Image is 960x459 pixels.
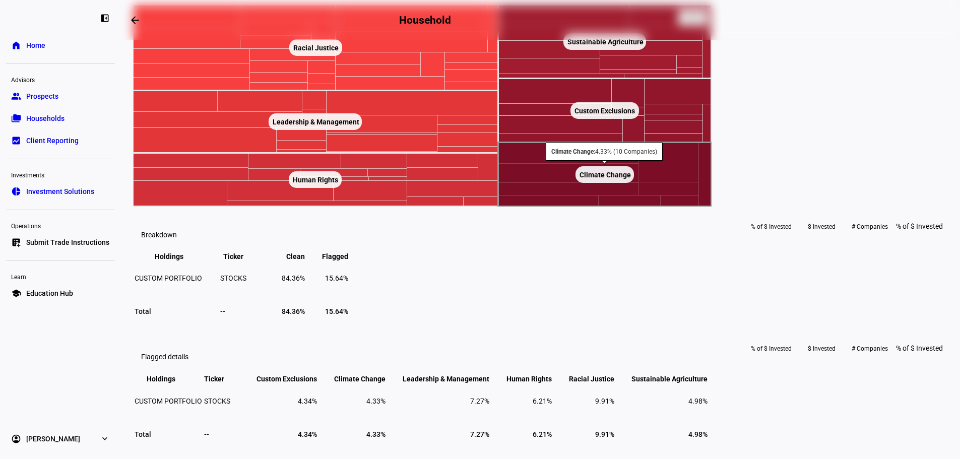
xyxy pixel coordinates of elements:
span: # Companies [852,219,888,235]
mat-icon: arrow_backwards [129,14,141,26]
span: Holdings [155,252,199,260]
div: Operations [6,218,115,232]
a: bid_landscapeClient Reporting [6,130,115,151]
span: [PERSON_NAME] [26,434,80,444]
span: -- [220,307,225,315]
span: 15.64% [325,307,348,315]
span: Households [26,113,65,123]
span: Racial Justice [554,374,614,383]
eth-data-table-title: Breakdown [141,231,177,239]
span: Human Rights [491,374,552,383]
span: Climate Change [319,374,386,383]
span: 7.27% [470,430,489,438]
span: Home [26,40,45,50]
text: Climate Change [580,171,631,179]
a: folder_copyHouseholds [6,108,115,128]
button: # Companies [844,219,896,235]
span: Custom Exclusions [241,374,317,383]
text: Human Rights [293,176,338,184]
span: $ Invested [808,341,836,357]
span: 9.91% [595,397,614,405]
span: % of $ Invested [751,219,792,235]
span: 7.27% [470,397,489,405]
a: groupProspects [6,86,115,106]
eth-mat-symbol: account_circle [11,434,21,444]
span: 84.36% [282,307,305,315]
span: Holdings [147,374,190,383]
text: Custom Exclusions [574,107,635,115]
a: pie_chartInvestment Solutions [6,181,115,202]
span: -- [204,430,209,438]
div: Advisors [6,72,115,86]
div: Investments [6,167,115,181]
span: % of $ Invested [896,344,943,352]
button: # Companies [844,341,896,357]
eth-mat-symbol: expand_more [100,434,110,444]
button: % of $ Invested [743,219,800,235]
span: 4.33% [366,397,386,405]
span: % of $ Invested [896,222,943,230]
span: 6.21% [533,397,552,405]
span: Investment Solutions [26,186,94,196]
span: Ticker [223,252,259,260]
span: Sustainable Agriculture [616,374,708,383]
span: STOCKS [220,274,246,282]
span: $ Invested [808,219,836,235]
eth-mat-symbol: home [11,40,21,50]
eth-mat-symbol: pie_chart [11,186,21,196]
text: Racial Justice [293,44,339,52]
span: CUSTOM PORTFOLIO [135,274,202,282]
h2: Household [399,14,451,26]
span: Submit Trade Instructions [26,237,109,247]
span: 84.36% [282,274,305,282]
eth-mat-symbol: school [11,288,21,298]
span: CUSTOM PORTFOLIO [135,397,202,405]
span: Client Reporting [26,136,79,146]
span: Total [135,307,151,315]
span: 4.33% [366,430,386,438]
span: # Companies [852,341,888,357]
span: Clean [271,252,305,260]
text: Leadership & Management [273,118,359,126]
span: Education Hub [26,288,73,298]
span: Prospects [26,91,58,101]
eth-mat-symbol: bid_landscape [11,136,21,146]
span: Ticker [204,374,239,383]
span: 4.98% [688,397,708,405]
div: Learn [6,269,115,283]
eth-mat-symbol: left_panel_close [100,13,110,23]
eth-data-table-title: Flagged details [141,353,188,361]
span: 9.91% [595,430,614,438]
a: homeHome [6,35,115,55]
span: 4.34% [298,430,317,438]
span: 15.64% [325,274,348,282]
text: Sustainable Agriculture [567,38,644,46]
span: 4.98% [688,430,708,438]
eth-mat-symbol: list_alt_add [11,237,21,247]
span: Total [135,430,151,438]
span: % of $ Invested [751,341,792,357]
button: % of $ Invested [743,341,800,357]
eth-mat-symbol: folder_copy [11,113,21,123]
button: $ Invested [800,341,844,357]
span: STOCKS [204,397,230,405]
span: 4.34% [298,397,317,405]
button: $ Invested [800,219,844,235]
span: Flagged [307,252,348,260]
span: Leadership & Management [388,374,489,383]
span: 6.21% [533,430,552,438]
eth-mat-symbol: group [11,91,21,101]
